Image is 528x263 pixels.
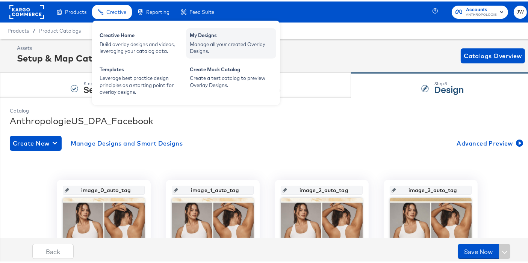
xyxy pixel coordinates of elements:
[10,106,525,113] div: Catalog
[454,134,525,149] button: Advanced Preview
[146,8,169,14] span: Reporting
[189,8,214,14] span: Feed Suite
[8,26,29,32] span: Products
[464,49,522,60] span: Catalogs Overview
[457,137,522,147] span: Advanced Preview
[434,80,464,85] div: Step: 3
[458,242,499,257] button: Save Now
[71,137,183,147] span: Manage Designs and Smart Designs
[10,134,62,149] button: Create New
[452,4,508,17] button: AccountsANTHROPOLOGIE
[466,5,497,12] span: Accounts
[84,80,109,85] div: Step: 1
[68,134,186,149] button: Manage Designs and Smart Designs
[517,6,524,15] span: JW
[461,47,525,62] button: Catalogs Overview
[32,242,74,257] button: Back
[434,81,464,94] strong: Design
[17,43,111,50] div: Assets
[65,8,86,14] span: Products
[84,81,109,94] strong: Setup
[466,11,497,17] span: ANTHROPOLOGIE
[17,50,111,63] div: Setup & Map Catalog
[106,8,126,14] span: Creative
[39,26,81,32] a: Product Catalogs
[514,4,527,17] button: JW
[13,137,59,147] span: Create New
[10,113,525,126] div: AnthropologieUS_DPA_Facebook
[29,26,39,32] span: /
